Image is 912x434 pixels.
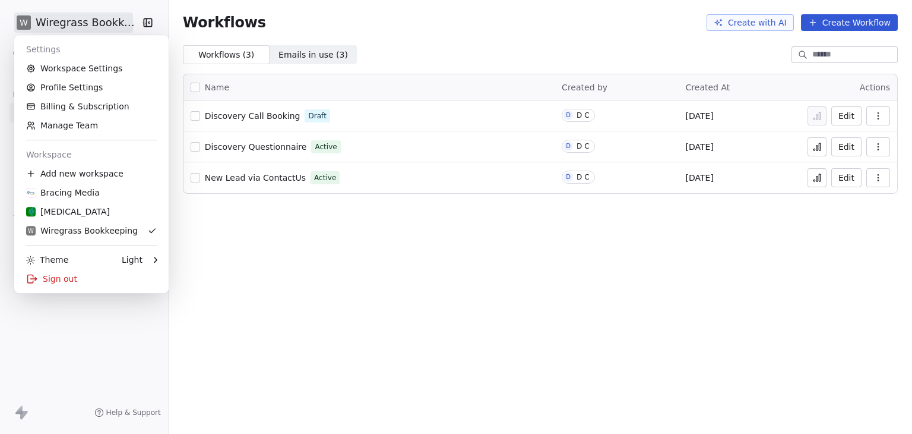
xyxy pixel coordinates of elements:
[26,225,138,237] div: Wiregrass Bookkeeping
[19,78,164,97] a: Profile Settings
[19,116,164,135] a: Manage Team
[26,187,100,199] div: Bracing Media
[26,206,110,218] div: [MEDICAL_DATA]
[28,227,34,235] span: W
[122,254,142,266] div: Light
[19,59,164,78] a: Workspace Settings
[19,97,164,116] a: Billing & Subscription
[19,269,164,288] div: Sign out
[19,164,164,183] div: Add new workspace
[19,40,164,59] div: Settings
[26,254,68,266] div: Theme
[19,145,164,164] div: Workspace
[26,188,36,197] img: bracingmedia.png
[26,207,36,216] img: mobile-hearing-services.png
